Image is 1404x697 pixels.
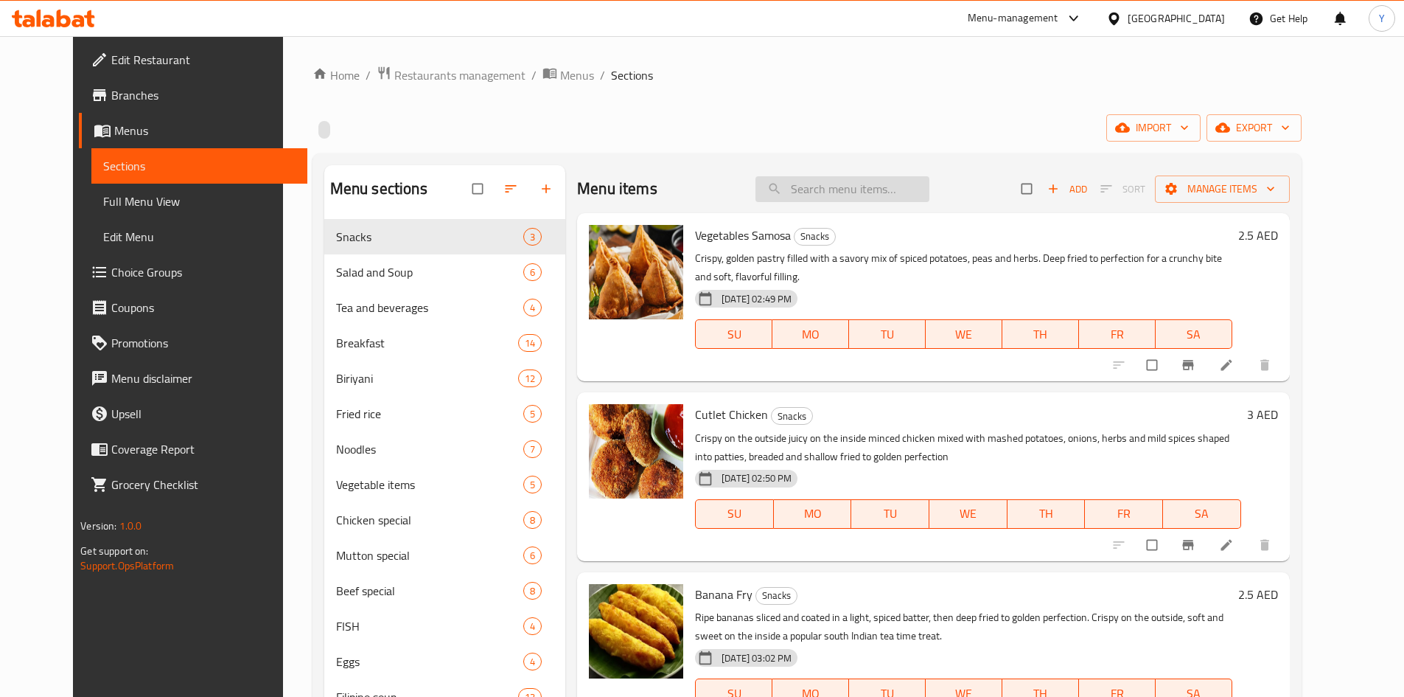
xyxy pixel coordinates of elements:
div: items [518,370,542,387]
div: Salad and Soup6 [324,254,565,290]
span: Noodles [336,440,523,458]
h6: 2.5 AED [1238,225,1278,246]
div: items [523,653,542,670]
span: 12 [519,372,541,386]
div: items [523,440,542,458]
div: items [523,405,542,423]
h6: 2.5 AED [1238,584,1278,605]
span: 4 [524,301,541,315]
div: Mutton special6 [324,538,565,573]
a: Coupons [79,290,307,325]
div: FISH4 [324,608,565,644]
span: 14 [519,336,541,350]
span: Restaurants management [394,66,525,84]
span: FR [1091,503,1157,524]
p: Crispy on the outside juicy on the inside minced chicken mixed with mashed potatoes, onions, herb... [695,429,1240,466]
span: TH [1013,503,1080,524]
span: WE [935,503,1002,524]
a: Menu disclaimer [79,361,307,396]
span: Select section [1013,175,1044,203]
span: TH [1008,324,1073,345]
h2: Menu sections [330,178,427,200]
button: FR [1079,319,1156,349]
span: Version: [80,516,116,535]
a: Full Menu View [91,184,307,219]
span: Edit Restaurant [111,51,296,69]
a: Coverage Report [79,431,307,467]
button: MO [774,499,852,529]
span: Snacks [794,228,835,245]
span: Get support on: [80,541,148,561]
button: TU [851,499,929,529]
button: TU [849,319,926,349]
span: 7 [524,443,541,457]
span: TU [857,503,923,524]
span: Breakfast [336,334,518,352]
a: Choice Groups [79,254,307,290]
span: 4 [524,620,541,634]
span: Cutlet Chicken [695,403,768,426]
div: items [523,511,542,529]
span: FISH [336,617,523,635]
span: Full Menu View [103,193,296,210]
div: Vegetable items5 [324,467,565,502]
span: Select all sections [464,175,495,203]
div: Snacks [336,228,523,246]
span: TU [855,324,920,345]
span: Fried rice [336,405,523,423]
span: Add [1047,181,1087,198]
span: Beef special [336,582,523,600]
button: MO [772,319,849,349]
span: import [1118,119,1189,137]
span: Vegetable items [336,476,523,493]
span: [DATE] 02:50 PM [716,471,797,485]
span: Chicken special [336,511,523,529]
div: items [523,582,542,600]
button: SU [695,319,772,349]
span: [DATE] 02:49 PM [716,292,797,306]
button: SU [695,499,774,529]
span: 3 [524,230,541,244]
li: / [600,66,605,84]
span: Upsell [111,405,296,423]
span: MO [778,324,843,345]
div: Tea and beverages4 [324,290,565,325]
span: Sections [103,157,296,175]
a: Grocery Checklist [79,467,307,502]
span: 4 [524,655,541,669]
span: Salad and Soup [336,263,523,281]
span: 5 [524,407,541,421]
button: import [1106,114,1201,142]
span: 1.0.0 [119,516,142,535]
button: Add section [530,173,565,205]
div: items [523,476,542,493]
span: SA [1162,324,1226,345]
button: SA [1156,319,1232,349]
span: Coupons [111,299,296,316]
span: Coverage Report [111,440,296,458]
button: WE [926,319,1002,349]
span: Eggs [336,653,523,670]
span: Manage items [1167,180,1278,198]
span: Edit Menu [103,228,296,246]
input: search [755,176,929,202]
button: SA [1163,499,1241,529]
a: Edit menu item [1219,358,1237,372]
p: Ripe bananas sliced and coated in a light, spiced batter, then deep fried to golden perfection. C... [695,608,1232,645]
a: Support.OpsPlatform [80,556,174,575]
div: Snacks [794,228,836,246]
button: TH [1007,499,1086,529]
div: Fried rice5 [324,396,565,431]
h6: 3 AED [1247,404,1278,425]
div: Biriyani [336,370,518,387]
span: 6 [524,266,541,280]
span: Menus [560,66,594,84]
div: Noodles7 [324,431,565,467]
span: Tea and beverages [336,299,523,316]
